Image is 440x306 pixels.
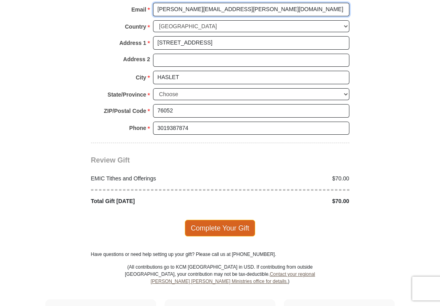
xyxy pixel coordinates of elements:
span: Review Gift [91,156,130,164]
div: Total Gift [DATE] [87,197,220,205]
strong: Address 1 [119,37,146,48]
div: EMIC Tithes and Offerings [87,174,220,183]
div: $70.00 [220,174,354,183]
strong: ZIP/Postal Code [104,105,146,116]
strong: Phone [129,122,146,134]
span: Complete Your Gift [185,220,255,236]
strong: Address 2 [123,54,150,65]
p: Have questions or need help setting up your gift? Please call us at [PHONE_NUMBER]. [91,251,349,258]
strong: Email [132,4,146,15]
strong: City [136,72,146,83]
strong: Country [125,21,146,32]
strong: State/Province [108,89,146,100]
div: $70.00 [220,197,354,205]
p: (All contributions go to KCM [GEOGRAPHIC_DATA] in USD. If contributing from outside [GEOGRAPHIC_D... [125,263,316,299]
